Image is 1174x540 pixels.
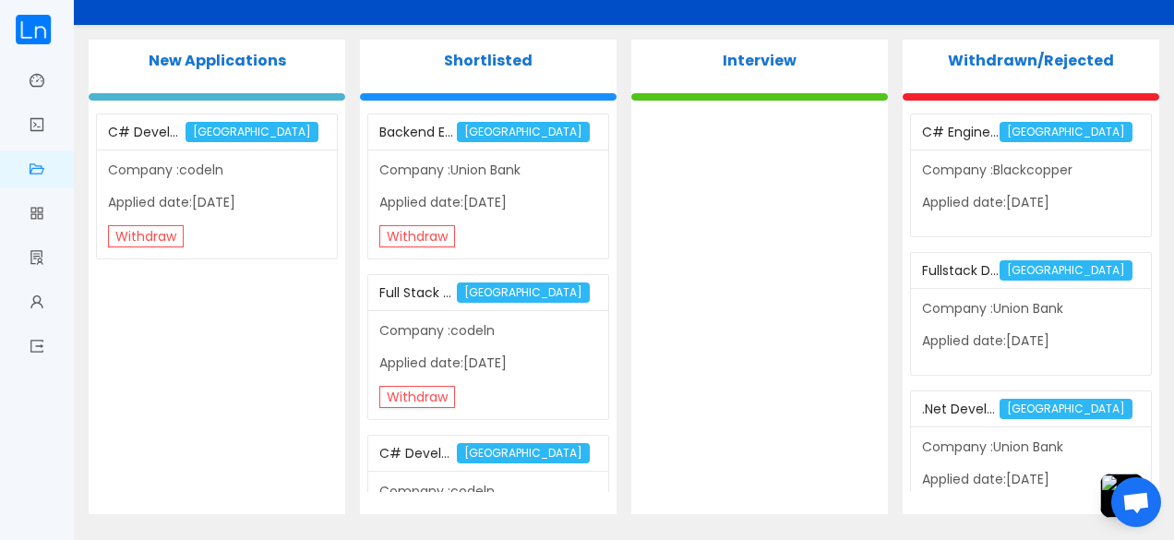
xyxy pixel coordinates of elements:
p: Shortlisted [360,50,617,72]
p: Applied date:[DATE] [922,470,1139,489]
p: Applied date:[DATE] [922,193,1139,212]
span: [GEOGRAPHIC_DATA] [1000,260,1132,281]
img: cropped.59e8b842.png [15,15,52,44]
a: icon: code [30,107,44,146]
a: icon: appstore [30,196,44,234]
p: Applied date:[DATE] [379,193,596,212]
a: icon: dashboard [30,63,44,102]
span: [GEOGRAPHIC_DATA] [1000,399,1132,419]
p: Company :Union Bank [379,161,596,180]
span: [GEOGRAPHIC_DATA] [457,122,590,142]
span: [GEOGRAPHIC_DATA] [1000,122,1132,142]
a: icon: user [30,284,44,323]
p: Company :Blackcopper [922,161,1139,180]
a: icon: folder-open [30,151,44,190]
span: [GEOGRAPHIC_DATA] [457,282,590,303]
button: Withdraw [108,225,184,247]
div: Open chat [1111,477,1161,527]
p: Interview [631,50,888,72]
p: Company :codeln [108,161,325,180]
span: [GEOGRAPHIC_DATA] [186,122,318,142]
p: Company :codeln [379,321,596,341]
p: Applied date:[DATE] [922,331,1139,351]
a: icon: solution [30,240,44,279]
button: Withdraw [379,386,455,408]
span: [GEOGRAPHIC_DATA] [457,443,590,463]
div: Fullstack Developer [922,254,999,288]
p: Applied date:[DATE] [379,354,596,373]
div: C# Engineer [922,115,999,150]
p: Withdrawn/Rejected [903,50,1159,72]
p: New Applications [89,50,345,72]
p: Applied date:[DATE] [108,193,325,212]
div: Backend Engineer (Java, Azure) [379,115,456,150]
div: C# Developer [379,437,456,471]
div: .Net Developer [922,392,999,426]
div: Full Stack Engineer [379,276,456,310]
p: Company :Union Bank [922,299,1139,318]
button: Withdraw [379,225,455,247]
p: Company :Union Bank [922,438,1139,457]
div: C# Developer [108,115,185,150]
p: Company :codeln [379,482,596,501]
